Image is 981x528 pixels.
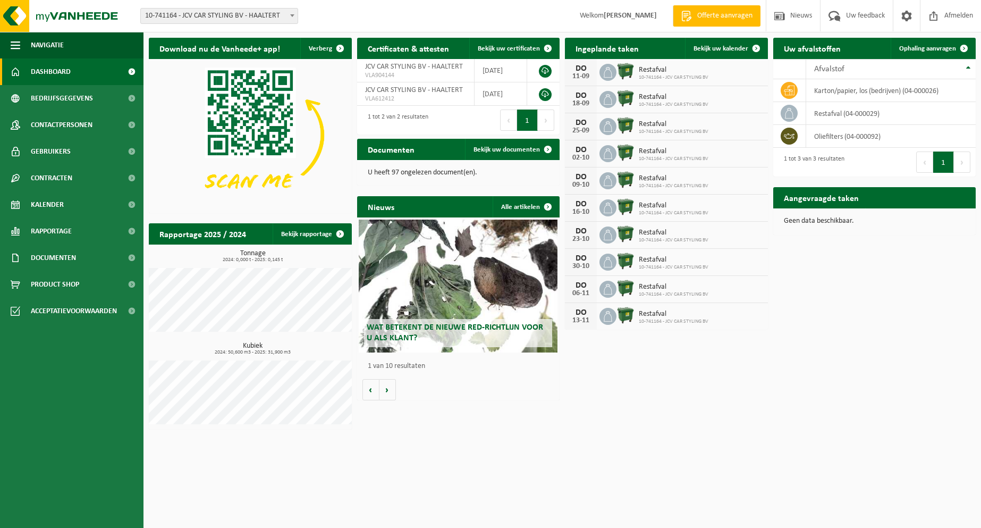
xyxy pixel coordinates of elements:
[309,45,332,52] span: Verberg
[639,102,708,108] span: 10-741164 - JCV CAR STYLING BV
[368,169,549,177] p: U heeft 97 ongelezen document(en).
[616,171,635,189] img: WB-1100-HPE-GN-01
[891,38,975,59] a: Ophaling aanvragen
[639,129,708,135] span: 10-741164 - JCV CAR STYLING BV
[784,217,966,225] p: Geen data beschikbaar.
[154,350,352,355] span: 2024: 50,600 m3 - 2025: 31,900 m3
[367,323,543,342] span: Wat betekent de nieuwe RED-richtlijn voor u als klant?
[149,223,257,244] h2: Rapportage 2025 / 2024
[639,237,708,244] span: 10-741164 - JCV CAR STYLING BV
[31,112,92,138] span: Contactpersonen
[365,63,463,71] span: JCV CAR STYLING BV - HAALTERT
[639,283,708,291] span: Restafval
[31,58,71,85] span: Dashboard
[31,271,79,298] span: Product Shop
[300,38,351,59] button: Verberg
[379,379,396,400] button: Volgende
[639,291,708,298] span: 10-741164 - JCV CAR STYLING BV
[31,165,72,191] span: Contracten
[570,263,591,270] div: 30-10
[616,252,635,270] img: WB-1100-HPE-GN-01
[616,89,635,107] img: WB-1100-HPE-GN-01
[570,236,591,243] div: 23-10
[639,202,708,210] span: Restafval
[31,245,76,271] span: Documenten
[570,100,591,107] div: 18-09
[31,298,117,324] span: Acceptatievoorwaarden
[570,317,591,324] div: 13-11
[695,11,755,21] span: Offerte aanvragen
[357,38,460,58] h2: Certificaten & attesten
[31,191,64,218] span: Kalender
[570,154,591,162] div: 02-10
[570,254,591,263] div: DO
[899,45,956,52] span: Ophaling aanvragen
[694,45,748,52] span: Bekijk uw kalender
[154,257,352,263] span: 2024: 0,000 t - 2025: 0,145 t
[365,86,463,94] span: JCV CAR STYLING BV - HAALTERT
[639,210,708,216] span: 10-741164 - JCV CAR STYLING BV
[154,342,352,355] h3: Kubiek
[31,218,72,245] span: Rapportage
[639,93,708,102] span: Restafval
[916,152,933,173] button: Previous
[362,108,428,132] div: 1 tot 2 van 2 resultaten
[954,152,970,173] button: Next
[570,127,591,135] div: 25-09
[465,139,559,160] a: Bekijk uw documenten
[604,12,657,20] strong: [PERSON_NAME]
[616,144,635,162] img: WB-1100-HPE-GN-01
[639,120,708,129] span: Restafval
[538,110,554,131] button: Next
[570,200,591,208] div: DO
[639,229,708,237] span: Restafval
[478,45,540,52] span: Bekijk uw certificaten
[570,281,591,290] div: DO
[365,71,466,80] span: VLA904144
[639,66,708,74] span: Restafval
[673,5,760,27] a: Offerte aanvragen
[570,119,591,127] div: DO
[475,59,527,82] td: [DATE]
[31,32,64,58] span: Navigatie
[140,8,298,24] span: 10-741164 - JCV CAR STYLING BV - HAALTERT
[570,73,591,80] div: 11-09
[473,146,540,153] span: Bekijk uw documenten
[639,256,708,264] span: Restafval
[357,196,405,217] h2: Nieuws
[639,264,708,271] span: 10-741164 - JCV CAR STYLING BV
[570,181,591,189] div: 09-10
[639,319,708,325] span: 10-741164 - JCV CAR STYLING BV
[365,95,466,103] span: VLA612412
[362,379,379,400] button: Vorige
[149,59,352,211] img: Download de VHEPlus App
[31,85,93,112] span: Bedrijfsgegevens
[616,306,635,324] img: WB-1100-HPE-GN-01
[806,125,976,148] td: oliefilters (04-000092)
[639,174,708,183] span: Restafval
[773,38,851,58] h2: Uw afvalstoffen
[570,173,591,181] div: DO
[570,208,591,216] div: 16-10
[616,116,635,135] img: WB-1100-HPE-GN-01
[616,198,635,216] img: WB-1100-HPE-GN-01
[639,156,708,162] span: 10-741164 - JCV CAR STYLING BV
[273,223,351,245] a: Bekijk rapportage
[31,138,71,165] span: Gebruikers
[357,139,425,160] h2: Documenten
[368,363,555,370] p: 1 van 10 resultaten
[639,310,708,319] span: Restafval
[806,79,976,102] td: karton/papier, los (bedrijven) (04-000026)
[570,64,591,73] div: DO
[814,65,844,73] span: Afvalstof
[773,187,869,208] h2: Aangevraagde taken
[616,62,635,80] img: WB-1100-HPE-GN-01
[570,308,591,317] div: DO
[639,147,708,156] span: Restafval
[493,196,559,217] a: Alle artikelen
[685,38,767,59] a: Bekijk uw kalender
[616,279,635,297] img: WB-1100-HPE-GN-01
[570,91,591,100] div: DO
[565,38,649,58] h2: Ingeplande taken
[517,110,538,131] button: 1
